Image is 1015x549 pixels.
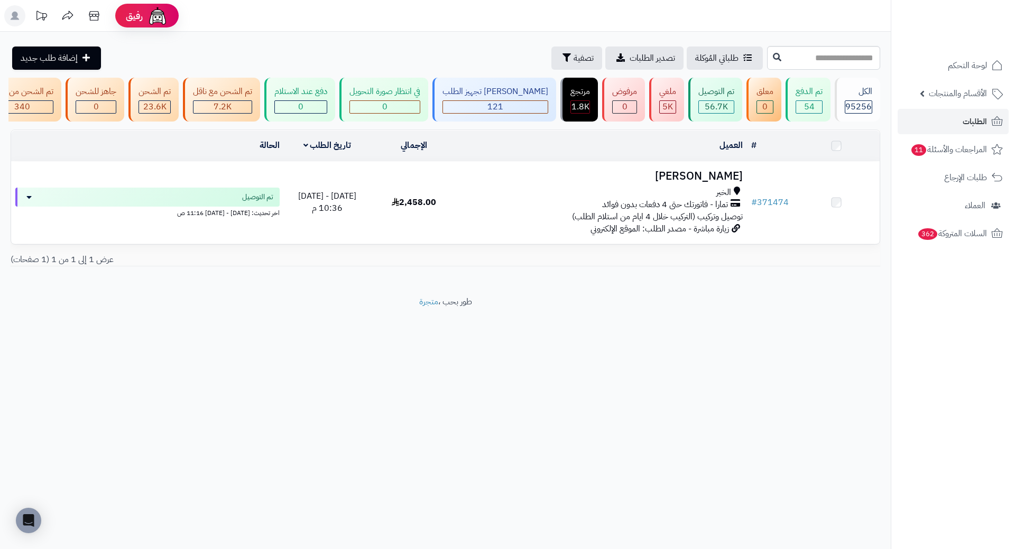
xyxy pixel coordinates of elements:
a: طلباتي المُوكلة [687,46,763,70]
span: طلبات الإرجاع [944,170,987,185]
div: 54 [796,101,822,113]
span: العملاء [965,198,985,213]
span: لوحة التحكم [948,58,987,73]
span: زيارة مباشرة - مصدر الطلب: الموقع الإلكتروني [590,222,729,235]
span: 11 [911,144,926,156]
img: ai-face.png [147,5,168,26]
span: 95256 [845,100,872,113]
span: 0 [94,100,99,113]
a: معلق 0 [744,78,783,122]
span: تم التوصيل [242,192,273,202]
div: دفع عند الاستلام [274,86,327,98]
span: 0 [762,100,768,113]
a: الطلبات [898,109,1009,134]
div: 1813 [571,101,589,113]
a: الكل95256 [833,78,882,122]
div: 56703 [699,101,734,113]
span: [DATE] - [DATE] 10:36 م [298,190,356,215]
a: تم الدفع 54 [783,78,833,122]
button: تصفية [551,46,602,70]
div: في انتظار صورة التحويل [349,86,420,98]
div: 7223 [193,101,252,113]
div: تم الدفع [796,86,823,98]
span: 0 [622,100,628,113]
div: 4977 [660,101,676,113]
span: 362 [918,228,938,240]
a: #371474 [751,196,789,209]
span: الطلبات [963,114,987,129]
div: مرتجع [570,86,590,98]
div: تم الشحن [139,86,171,98]
span: 340 [14,100,30,113]
span: 54 [804,100,815,113]
a: جاهز للشحن 0 [63,78,126,122]
span: 5K [662,100,673,113]
a: # [751,139,756,152]
a: في انتظار صورة التحويل 0 [337,78,430,122]
div: اخر تحديث: [DATE] - [DATE] 11:16 ص [15,207,280,218]
div: مرفوض [612,86,637,98]
a: الإجمالي [401,139,427,152]
a: تم الشحن 23.6K [126,78,181,122]
div: 0 [76,101,116,113]
div: 0 [613,101,636,113]
span: 56.7K [705,100,728,113]
a: متجرة [419,295,438,308]
span: طلباتي المُوكلة [695,52,739,64]
span: تصفية [574,52,594,64]
div: عرض 1 إلى 1 من 1 (1 صفحات) [3,254,446,266]
div: جاهز للشحن [76,86,116,98]
div: ملغي [659,86,676,98]
div: Open Intercom Messenger [16,508,41,533]
h3: [PERSON_NAME] [462,170,743,182]
a: تم الشحن مع ناقل 7.2K [181,78,262,122]
div: 23619 [139,101,170,113]
a: المراجعات والأسئلة11 [898,137,1009,162]
a: ملغي 5K [647,78,686,122]
a: مرتجع 1.8K [558,78,600,122]
a: لوحة التحكم [898,53,1009,78]
a: العملاء [898,193,1009,218]
div: تم التوصيل [698,86,734,98]
a: تحديثات المنصة [28,5,54,29]
div: تم الشحن مع ناقل [193,86,252,98]
span: 121 [487,100,503,113]
a: مرفوض 0 [600,78,647,122]
a: تصدير الطلبات [605,46,684,70]
span: 0 [382,100,387,113]
span: # [751,196,757,209]
a: الحالة [260,139,280,152]
span: رفيق [126,10,143,22]
span: 1.8K [571,100,589,113]
div: 0 [757,101,773,113]
div: الكل [845,86,872,98]
span: 0 [298,100,303,113]
div: 0 [350,101,420,113]
span: الأقسام والمنتجات [929,86,987,101]
img: logo-2.png [943,26,1005,48]
span: السلات المتروكة [917,226,987,241]
span: المراجعات والأسئلة [910,142,987,157]
span: إضافة طلب جديد [21,52,78,64]
a: تم التوصيل 56.7K [686,78,744,122]
a: [PERSON_NAME] تجهيز الطلب 121 [430,78,558,122]
span: 23.6K [143,100,167,113]
span: تمارا - فاتورتك حتى 4 دفعات بدون فوائد [602,199,728,211]
span: الخبر [716,187,731,199]
span: 7.2K [214,100,232,113]
a: تاريخ الطلب [303,139,352,152]
a: إضافة طلب جديد [12,46,101,70]
a: السلات المتروكة362 [898,221,1009,246]
span: 2,458.00 [392,196,436,209]
a: طلبات الإرجاع [898,165,1009,190]
div: 121 [443,101,548,113]
a: العميل [719,139,743,152]
span: توصيل وتركيب (التركيب خلال 4 ايام من استلام الطلب) [572,210,743,223]
a: دفع عند الاستلام 0 [262,78,337,122]
div: [PERSON_NAME] تجهيز الطلب [442,86,548,98]
span: تصدير الطلبات [630,52,675,64]
div: 0 [275,101,327,113]
div: معلق [756,86,773,98]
